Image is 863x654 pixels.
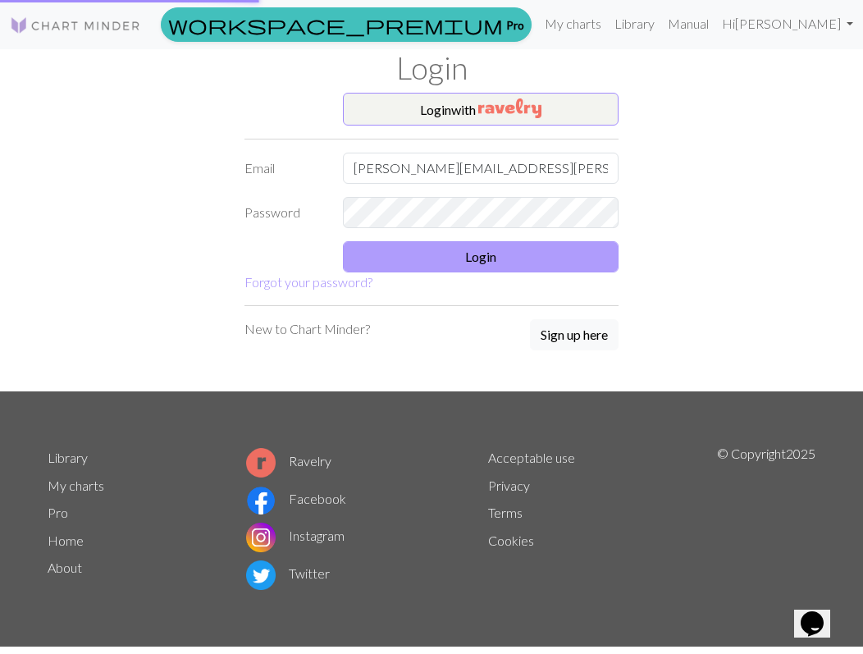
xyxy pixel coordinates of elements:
[478,98,541,118] img: Ravelry
[246,528,345,543] a: Instagram
[246,523,276,552] img: Instagram logo
[608,7,661,40] a: Library
[48,505,68,520] a: Pro
[488,450,575,465] a: Acceptable use
[343,241,619,272] button: Login
[246,565,330,581] a: Twitter
[717,444,815,593] p: © Copyright 2025
[246,491,346,506] a: Facebook
[530,319,619,352] a: Sign up here
[244,274,372,290] a: Forgot your password?
[244,319,370,339] p: New to Chart Minder?
[10,16,141,35] img: Logo
[488,505,523,520] a: Terms
[246,560,276,590] img: Twitter logo
[168,13,503,36] span: workspace_premium
[488,478,530,493] a: Privacy
[343,93,619,126] button: Loginwith
[235,153,333,184] label: Email
[715,7,860,40] a: Hi[PERSON_NAME]
[246,486,276,515] img: Facebook logo
[48,560,82,575] a: About
[246,448,276,478] img: Ravelry logo
[48,533,84,548] a: Home
[530,319,619,350] button: Sign up here
[661,7,715,40] a: Manual
[161,7,532,42] a: Pro
[488,533,534,548] a: Cookies
[48,450,88,465] a: Library
[538,7,608,40] a: My charts
[246,453,331,469] a: Ravelry
[48,478,104,493] a: My charts
[794,588,847,638] iframe: chat widget
[38,49,825,86] h1: Login
[235,197,333,228] label: Password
